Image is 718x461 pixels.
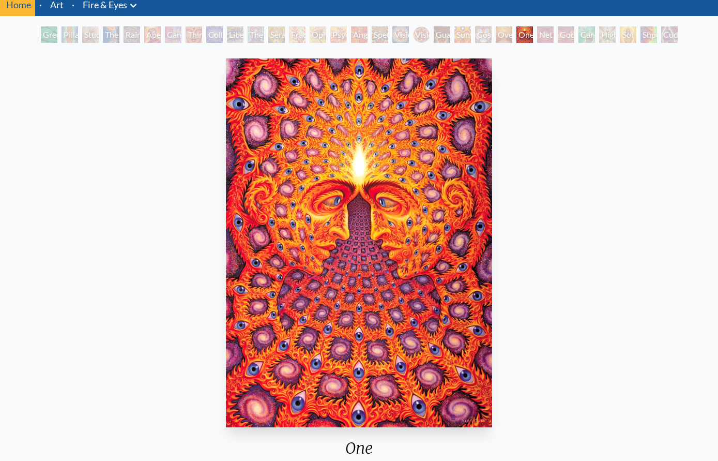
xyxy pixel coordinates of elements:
[578,26,595,43] div: Cannafist
[413,26,430,43] div: Vision [PERSON_NAME]
[310,26,326,43] div: Ophanic Eyelash
[144,26,161,43] div: Aperture
[330,26,347,43] div: Psychomicrograph of a Fractal Paisley Cherub Feather Tip
[372,26,388,43] div: Spectral Lotus
[599,26,616,43] div: Higher Vision
[248,26,264,43] div: The Seer
[227,26,243,43] div: Liberation Through Seeing
[392,26,409,43] div: Vision Crystal
[268,26,285,43] div: Seraphic Transport Docking on the Third Eye
[289,26,305,43] div: Fractal Eyes
[62,26,78,43] div: Pillar of Awareness
[537,26,554,43] div: Net of Being
[454,26,471,43] div: Sunyata
[186,26,202,43] div: Third Eye Tears of Joy
[124,26,140,43] div: Rainbow Eye Ripple
[41,26,57,43] div: Green Hand
[661,26,678,43] div: Cuddle
[226,58,492,427] img: One-2000-Alex-Grey-watermarked.jpg
[620,26,636,43] div: Sol Invictus
[475,26,492,43] div: Cosmic Elf
[82,26,99,43] div: Study for the Great Turn
[516,26,533,43] div: One
[206,26,223,43] div: Collective Vision
[103,26,119,43] div: The Torch
[434,26,450,43] div: Guardian of Infinite Vision
[165,26,181,43] div: Cannabis Sutra
[351,26,368,43] div: Angel Skin
[640,26,657,43] div: Shpongled
[496,26,512,43] div: Oversoul
[558,26,574,43] div: Godself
